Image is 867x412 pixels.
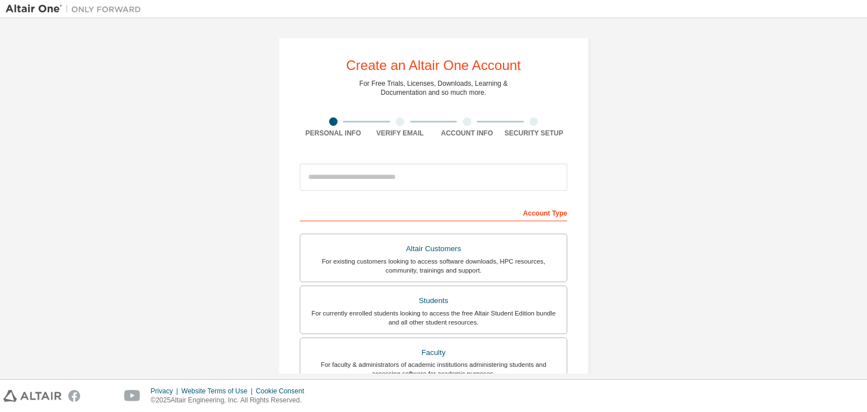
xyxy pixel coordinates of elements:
p: © 2025 Altair Engineering, Inc. All Rights Reserved. [151,396,311,405]
div: Verify Email [367,129,434,138]
div: Altair Customers [307,241,560,257]
div: Website Terms of Use [181,387,256,396]
img: Altair One [6,3,147,15]
div: For faculty & administrators of academic institutions administering students and accessing softwa... [307,360,560,378]
div: Create an Altair One Account [346,59,521,72]
div: Cookie Consent [256,387,310,396]
div: Account Type [300,203,567,221]
img: facebook.svg [68,390,80,402]
div: For currently enrolled students looking to access the free Altair Student Edition bundle and all ... [307,309,560,327]
div: For Free Trials, Licenses, Downloads, Learning & Documentation and so much more. [360,79,508,97]
div: Faculty [307,345,560,361]
div: Personal Info [300,129,367,138]
div: Security Setup [501,129,568,138]
div: Students [307,293,560,309]
div: Privacy [151,387,181,396]
div: For existing customers looking to access software downloads, HPC resources, community, trainings ... [307,257,560,275]
img: altair_logo.svg [3,390,62,402]
div: Account Info [433,129,501,138]
img: youtube.svg [124,390,141,402]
